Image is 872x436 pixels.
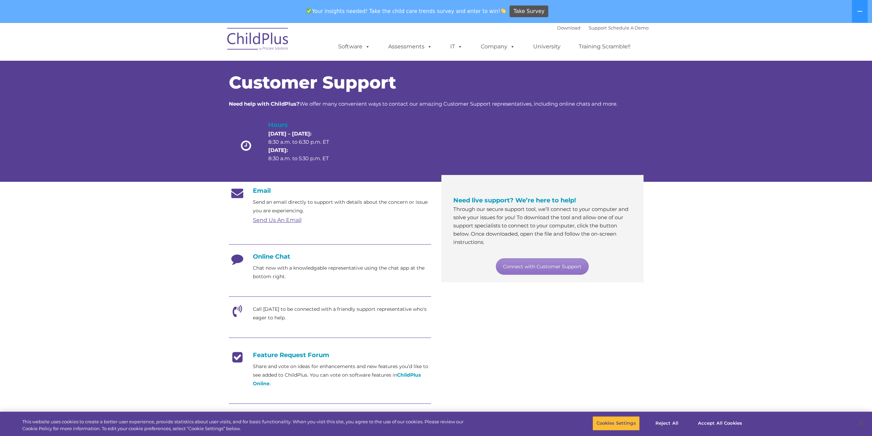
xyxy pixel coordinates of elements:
[253,372,421,387] a: ChildPlus Online
[229,101,617,107] span: We offer many convenient ways to contact our amazing Customer Support representatives, including ...
[853,416,869,431] button: Close
[229,101,299,107] strong: Need help with ChildPlus?
[453,205,631,246] p: Through our secure support tool, we’ll connect to your computer and solve your issues for you! To...
[253,264,431,281] p: Chat now with a knowledgable representative using the chat app at the bottom right.
[501,8,506,13] img: 👏
[22,419,480,432] div: This website uses cookies to create a better user experience, provide statistics about user visit...
[229,72,396,93] span: Customer Support
[557,25,649,31] font: |
[268,130,311,137] strong: [DATE] – [DATE]:
[253,305,431,322] p: Call [DATE] to be connected with a friendly support representative who's eager to help.
[592,416,639,431] button: Cookies Settings
[474,40,522,54] a: Company
[304,4,509,18] span: Your insights needed! Take the child care trends survey and enter to win!
[224,23,292,57] img: ChildPlus by Procare Solutions
[589,25,607,31] a: Support
[229,351,431,359] h4: Feature Request Forum
[381,40,439,54] a: Assessments
[229,253,431,260] h4: Online Chat
[496,258,589,275] a: Connect with Customer Support
[509,5,548,17] a: Take Survey
[646,416,688,431] button: Reject All
[306,8,311,13] img: ✅
[572,40,637,54] a: Training Scramble!!
[229,187,431,195] h4: Email
[268,147,288,153] strong: [DATE]:
[253,198,431,215] p: Send an email directly to support with details about the concern or issue you are experiencing.
[331,40,377,54] a: Software
[453,197,576,204] span: Need live support? We’re here to help!
[268,120,341,130] h4: Hours
[253,217,302,223] a: Send Us An Email
[557,25,580,31] a: Download
[514,5,544,17] span: Take Survey
[253,362,431,388] p: Share and vote on ideas for enhancements and new features you’d like to see added to ChildPlus. Y...
[268,130,341,163] p: 8:30 a.m. to 6:30 p.m. ET 8:30 a.m. to 5:30 p.m. ET
[608,25,649,31] a: Schedule A Demo
[443,40,469,54] a: IT
[694,416,746,431] button: Accept All Cookies
[526,40,567,54] a: University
